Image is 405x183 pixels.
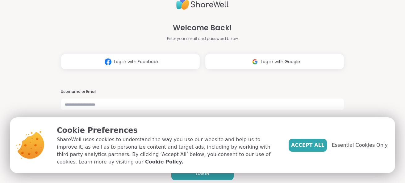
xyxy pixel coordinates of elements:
[249,56,261,68] img: ShareWell Logomark
[171,167,234,180] button: LOG IN
[261,59,300,65] span: Log in with Google
[102,56,114,68] img: ShareWell Logomark
[114,59,159,65] span: Log in with Facebook
[61,54,200,69] button: Log in with Facebook
[145,158,183,166] a: Cookie Policy.
[57,125,279,136] p: Cookie Preferences
[205,54,344,69] button: Log in with Google
[289,139,327,152] button: Accept All
[291,142,324,149] span: Accept All
[332,142,388,149] span: Essential Cookies Only
[173,22,232,33] span: Welcome Back!
[167,36,238,41] span: Enter your email and password below
[57,136,279,166] p: ShareWell uses cookies to understand the way you use our website and help us to improve it, as we...
[61,89,344,94] h3: Username or Email
[196,171,209,176] span: LOG IN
